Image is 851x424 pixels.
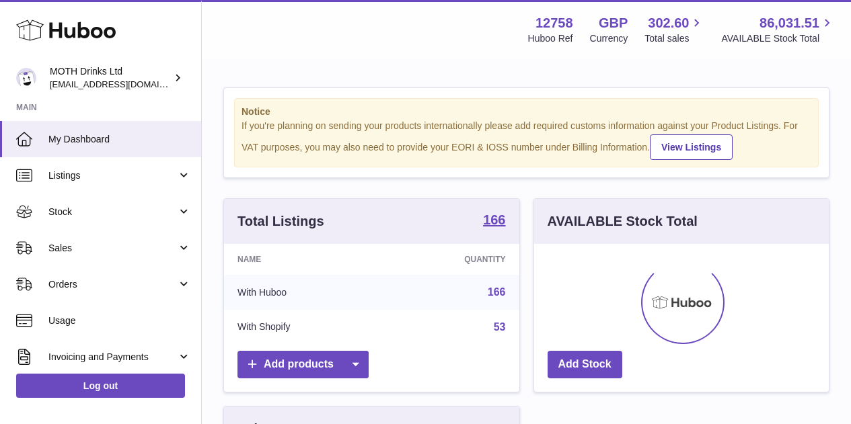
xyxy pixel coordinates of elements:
[494,321,506,333] a: 53
[224,275,383,310] td: With Huboo
[48,206,177,218] span: Stock
[648,14,689,32] span: 302.60
[488,286,506,298] a: 166
[383,244,519,275] th: Quantity
[599,14,628,32] strong: GBP
[224,310,383,345] td: With Shopify
[50,65,171,91] div: MOTH Drinks Ltd
[48,242,177,255] span: Sales
[721,14,835,45] a: 86,031.51 AVAILABLE Stock Total
[237,212,324,230] h3: Total Listings
[48,133,191,146] span: My Dashboard
[242,120,811,160] div: If you're planning on sending your products internationally please add required customs informati...
[644,14,704,45] a: 302.60 Total sales
[483,213,505,226] strong: 166
[237,351,369,378] a: Add products
[535,14,573,32] strong: 12758
[242,105,811,118] strong: Notice
[528,32,573,45] div: Huboo Ref
[548,351,622,378] a: Add Stock
[50,79,198,89] span: [EMAIL_ADDRESS][DOMAIN_NAME]
[548,212,698,230] h3: AVAILABLE Stock Total
[224,244,383,275] th: Name
[16,374,185,398] a: Log out
[760,14,819,32] span: 86,031.51
[48,351,177,364] span: Invoicing and Payments
[644,32,704,45] span: Total sales
[650,134,733,160] a: View Listings
[590,32,628,45] div: Currency
[48,278,177,291] span: Orders
[721,32,835,45] span: AVAILABLE Stock Total
[48,169,177,182] span: Listings
[483,213,505,229] a: 166
[16,68,36,88] img: orders@mothdrinks.com
[48,314,191,327] span: Usage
